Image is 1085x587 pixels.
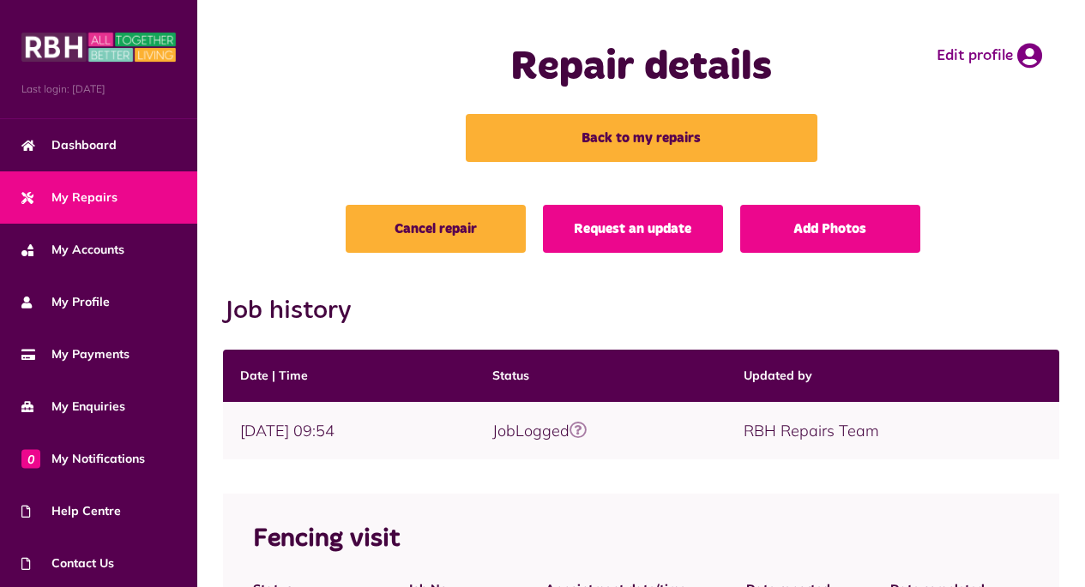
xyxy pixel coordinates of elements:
[21,136,117,154] span: Dashboard
[21,502,121,520] span: Help Centre
[726,402,1059,459] td: RBH Repairs Team
[21,30,176,64] img: MyRBH
[21,449,40,468] span: 0
[543,205,723,253] a: Request an update
[21,398,125,416] span: My Enquiries
[466,114,817,162] a: Back to my repairs
[223,402,475,459] td: [DATE] 09:54
[21,450,145,468] span: My Notifications
[21,345,130,363] span: My Payments
[223,350,475,402] th: Date | Time
[21,554,114,572] span: Contact Us
[475,350,727,402] th: Status
[21,293,110,311] span: My Profile
[21,189,118,207] span: My Repairs
[937,43,1042,69] a: Edit profile
[21,241,124,259] span: My Accounts
[346,205,526,253] a: Cancel repair
[726,350,1059,402] th: Updated by
[21,81,176,97] span: Last login: [DATE]
[475,402,727,459] td: JobLogged
[253,526,400,552] span: Fencing visit
[740,205,920,253] a: Add Photos
[223,296,1059,326] h2: Job history
[437,43,847,93] h1: Repair details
